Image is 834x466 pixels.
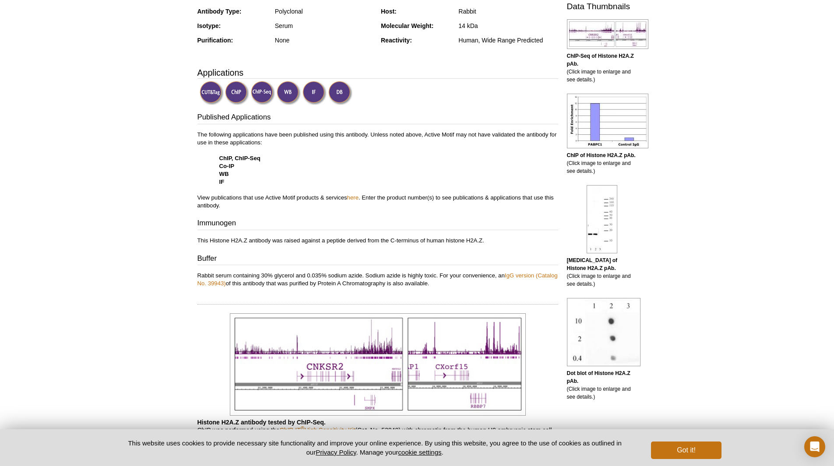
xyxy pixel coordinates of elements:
b: Histone H2A.Z antibody tested by ChIP-Seq. [197,419,326,426]
strong: Antibody Type: [197,8,242,15]
h3: Applications [197,66,558,79]
a: ChIP-IT®High Sensitivity Kit [280,427,355,434]
strong: Reactivity: [381,37,412,44]
p: This website uses cookies to provide necessary site functionality and improve your online experie... [113,438,637,457]
div: 14 kDa [458,22,558,30]
a: Privacy Policy [316,448,356,456]
sup: ® [301,425,305,431]
strong: WB [219,171,229,177]
strong: Isotype: [197,22,221,29]
div: None [275,36,374,44]
strong: ChIP, ChIP-Seq [219,155,260,161]
strong: Co-IP [219,163,234,169]
p: The following applications have been published using this antibody. Unless noted above, Active Mo... [197,131,558,210]
img: Histone H2A.Z antibody (pAb) tested by Western blot. [587,185,617,253]
p: Rabbit serum containing 30% glycerol and 0.035% sodium azide. Sodium azide is highly toxic. For y... [197,272,558,287]
b: Dot blot of Histone H2A.Z pAb. [567,370,630,384]
p: (Click image to enlarge and see details.) [567,52,637,84]
p: This Histone H2A.Z antibody was raised against a peptide derived from the C-terminus of human his... [197,237,558,245]
img: Histone H2A.Z antibody (pAb) tested by dot blot analysis. [567,298,640,366]
div: Serum [275,22,374,30]
h2: Data Thumbnails [567,3,637,11]
p: (Click image to enlarge and see details.) [567,151,637,175]
a: here [347,194,359,201]
img: Histone H2A.Z antibody (pAb) tested by ChIP-Seq. [567,19,648,49]
img: ChIP Validated [225,81,249,105]
h3: Immunogen [197,218,558,230]
img: CUT&Tag Validated [200,81,224,105]
p: (Click image to enlarge and see details.) [567,369,637,401]
img: ChIP-Seq Validated [251,81,275,105]
div: Rabbit [458,7,558,15]
button: Got it! [651,441,721,459]
b: ChIP of Histone H2A.Z pAb. [567,152,636,158]
p: (Click image to enlarge and see details.) [567,256,637,288]
h3: Published Applications [197,112,558,124]
div: Open Intercom Messenger [804,436,825,457]
strong: Molecular Weight: [381,22,433,29]
h3: Buffer [197,253,558,266]
div: Polyclonal [275,7,374,15]
b: ChIP-Seq of Histone H2A.Z pAb. [567,53,634,67]
img: Dot Blot Validated [328,81,352,105]
img: Western Blot Validated [277,81,301,105]
p: ChIP was performed using the (Cat. No. 53040) with chromatin from the human H9 embryonic stem cel... [197,418,558,458]
strong: Host: [381,8,397,15]
img: Histone H2A.Z antibody (pAb) tested by ChIP-Seq. [230,313,526,416]
b: [MEDICAL_DATA] of Histone H2A.Z pAb. [567,257,618,271]
img: Immunofluorescence Validated [303,81,327,105]
button: cookie settings [398,448,441,456]
strong: IF [219,179,225,185]
strong: Purification: [197,37,233,44]
div: Human, Wide Range Predicted [458,36,558,44]
img: Histone H2A.Z antibody (pAb) tested by ChIP. [567,94,648,148]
